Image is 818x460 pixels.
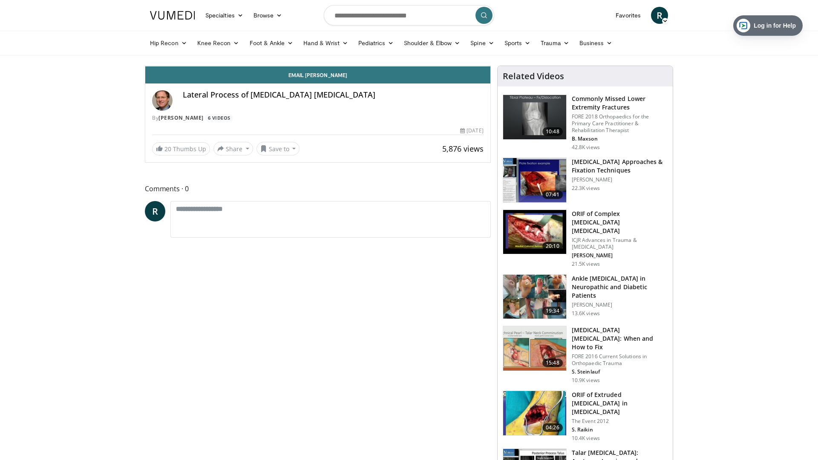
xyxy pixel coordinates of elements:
[572,302,668,308] p: [PERSON_NAME]
[399,34,465,52] a: Shoulder & Elbow
[572,113,668,134] p: FORE 2018 Orthopaedics for the Primary Care Practitioner & Rehabilitation Therapist
[572,310,600,317] p: 13.6K views
[572,426,668,433] p: S. Raikin
[145,34,192,52] a: Hip Recon
[192,34,245,52] a: Knee Recon
[572,353,668,367] p: FORE 2016 Current Solutions in Orthopaedic Trauma
[145,66,490,83] a: Email [PERSON_NAME]
[572,210,668,235] h3: ORIF of Complex [MEDICAL_DATA] [MEDICAL_DATA]
[503,391,668,442] a: 04:26 ORIF of Extruded [MEDICAL_DATA] in [MEDICAL_DATA] The Event 2012 S. Raikin 10.4K views
[572,176,668,183] p: [PERSON_NAME]
[572,377,600,384] p: 10.9K views
[164,145,171,153] span: 20
[503,95,566,139] img: 4aa379b6-386c-4fb5-93ee-de5617843a87.150x105_q85_crop-smart_upscale.jpg
[256,142,300,155] button: Save to
[298,34,353,52] a: Hand & Wrist
[442,144,484,154] span: 5,876 views
[572,261,600,267] p: 21.5K views
[200,7,248,24] a: Specialties
[503,210,566,254] img: 473b5e14-8287-4df3-9ec5-f9baf7e98445.150x105_q85_crop-smart_upscale.jpg
[542,359,563,367] span: 15:48
[145,201,165,221] a: R
[572,391,668,416] h3: ORIF of Extruded [MEDICAL_DATA] in [MEDICAL_DATA]
[503,158,566,202] img: a62318ec-2188-4613-ae5d-84e3ab2d8b19.150x105_q85_crop-smart_upscale.jpg
[503,275,566,319] img: 553c0fcc-025f-46a8-abd3-2bc504dbb95e.150x105_q85_crop-smart_upscale.jpg
[503,158,668,203] a: 07:41 [MEDICAL_DATA] Approaches & Fixation Techniques [PERSON_NAME] 22.3K views
[572,185,600,192] p: 22.3K views
[245,34,299,52] a: Foot & Ankle
[158,114,204,121] a: [PERSON_NAME]
[152,142,210,155] a: 20 Thumbs Up
[499,34,536,52] a: Sports
[572,144,600,151] p: 42.8K views
[572,435,600,442] p: 10.4K views
[572,326,668,351] h3: [MEDICAL_DATA] [MEDICAL_DATA]: When and How to Fix
[503,326,566,371] img: 19b3bb0b-848f-428d-92a0-427b08e78691.150x105_q85_crop-smart_upscale.jpg
[536,34,574,52] a: Trauma
[324,5,494,26] input: Search topics, interventions
[503,391,566,435] img: 02684e3f-703a-445e-8736-e850788d9bad.150x105_q85_crop-smart_upscale.jpg
[572,252,668,259] p: [PERSON_NAME]
[574,34,618,52] a: Business
[503,274,668,319] a: 19:34 Ankle [MEDICAL_DATA] in Neuropathic and Diabetic Patients [PERSON_NAME] 13.6K views
[503,95,668,151] a: 10:48 Commonly Missed Lower Extremity Fractures FORE 2018 Orthopaedics for the Primary Care Pract...
[542,190,563,199] span: 07:41
[150,11,195,20] img: VuMedi Logo
[542,242,563,250] span: 20:10
[152,90,173,111] img: Avatar
[611,7,646,24] a: Favorites
[152,114,484,122] div: By
[572,418,668,425] p: The Event 2012
[248,7,288,24] a: Browse
[183,90,484,100] h4: Lateral Process of [MEDICAL_DATA] [MEDICAL_DATA]
[503,210,668,267] a: 20:10 ORIF of Complex [MEDICAL_DATA] [MEDICAL_DATA] ICJR Advances in Trauma & [MEDICAL_DATA] [PER...
[503,71,564,81] h4: Related Videos
[542,307,563,315] span: 19:34
[503,326,668,384] a: 15:48 [MEDICAL_DATA] [MEDICAL_DATA]: When and How to Fix FORE 2016 Current Solutions in Orthopaed...
[353,34,399,52] a: Pediatrics
[542,127,563,136] span: 10:48
[572,95,668,112] h3: Commonly Missed Lower Extremity Fractures
[460,127,483,135] div: [DATE]
[205,114,233,121] a: 6 Videos
[572,237,668,250] p: ICJR Advances in Trauma & [MEDICAL_DATA]
[542,423,563,432] span: 04:26
[213,142,253,155] button: Share
[651,7,668,24] a: R
[572,135,668,142] p: B. Maxson
[465,34,499,52] a: Spine
[572,368,668,375] p: S. Steinlauf
[572,158,668,175] h3: [MEDICAL_DATA] Approaches & Fixation Techniques
[145,183,491,194] span: Comments 0
[572,274,668,300] h3: Ankle [MEDICAL_DATA] in Neuropathic and Diabetic Patients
